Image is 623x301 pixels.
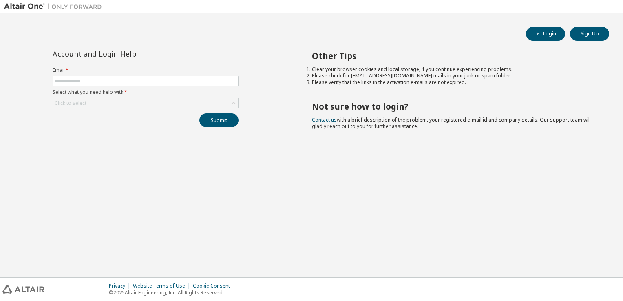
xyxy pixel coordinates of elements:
div: Website Terms of Use [133,283,193,289]
p: © 2025 Altair Engineering, Inc. All Rights Reserved. [109,289,235,296]
img: Altair One [4,2,106,11]
li: Please verify that the links in the activation e-mails are not expired. [312,79,595,86]
button: Sign Up [570,27,609,41]
img: altair_logo.svg [2,285,44,294]
li: Clear your browser cookies and local storage, if you continue experiencing problems. [312,66,595,73]
div: Account and Login Help [53,51,201,57]
label: Email [53,67,239,73]
div: Click to select [53,98,238,108]
div: Cookie Consent [193,283,235,289]
a: Contact us [312,116,337,123]
div: Privacy [109,283,133,289]
h2: Not sure how to login? [312,101,595,112]
h2: Other Tips [312,51,595,61]
li: Please check for [EMAIL_ADDRESS][DOMAIN_NAME] mails in your junk or spam folder. [312,73,595,79]
div: Click to select [55,100,86,106]
span: with a brief description of the problem, your registered e-mail id and company details. Our suppo... [312,116,591,130]
button: Login [526,27,565,41]
button: Submit [199,113,239,127]
label: Select what you need help with [53,89,239,95]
